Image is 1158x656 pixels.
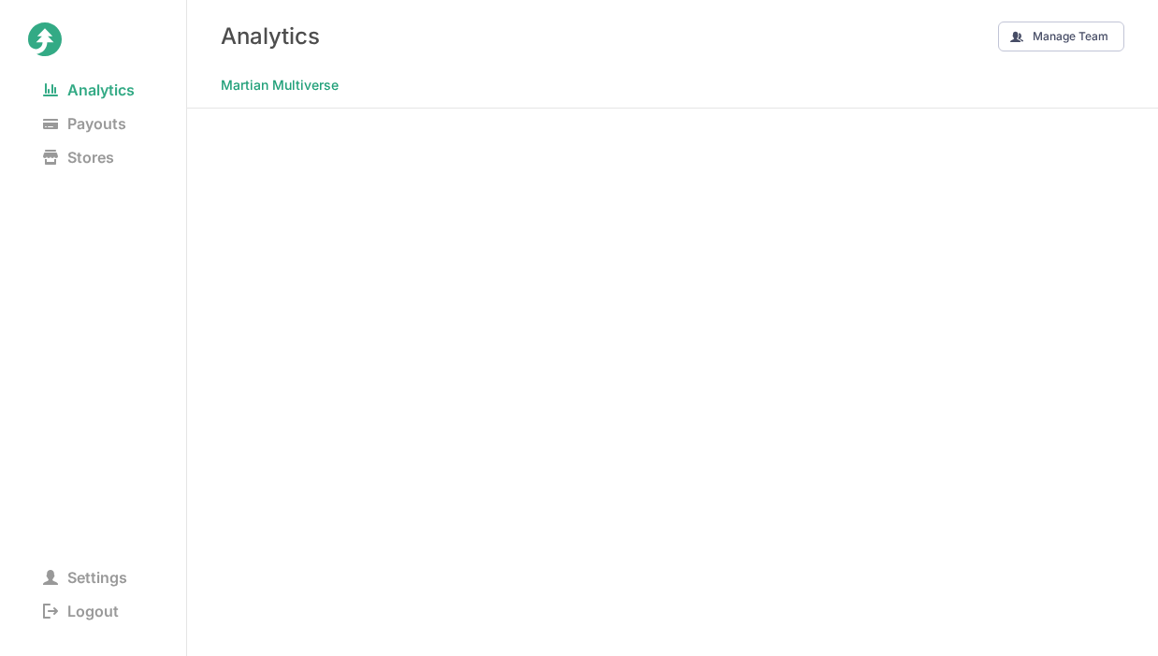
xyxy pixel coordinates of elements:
[28,598,134,624] span: Logout
[28,564,142,590] span: Settings
[221,22,320,50] h3: Analytics
[28,77,150,103] span: Analytics
[28,144,129,170] span: Stores
[28,110,141,137] span: Payouts
[998,22,1124,51] button: Manage Team
[221,72,339,98] span: Martian Multiverse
